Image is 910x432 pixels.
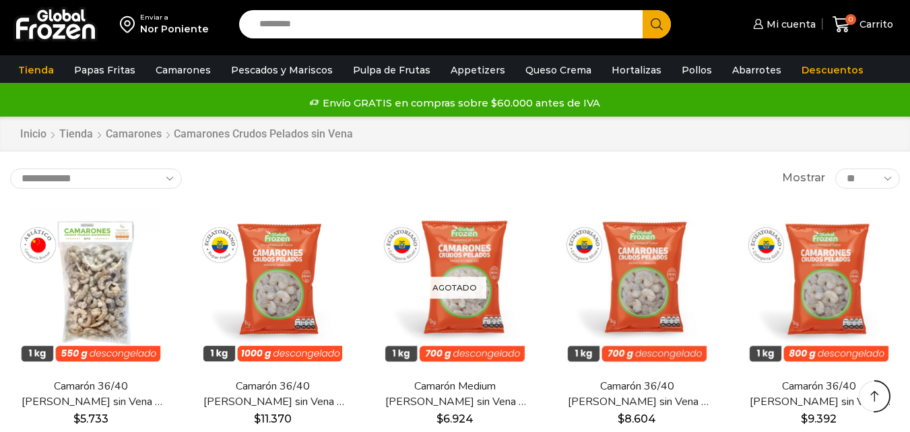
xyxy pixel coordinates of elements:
[20,127,353,142] nav: Breadcrumb
[643,10,671,38] button: Search button
[140,22,209,36] div: Nor Poniente
[67,57,142,83] a: Papas Fritas
[254,412,261,425] span: $
[105,127,162,142] a: Camarones
[120,13,140,36] img: address-field-icon.svg
[618,412,656,425] bdi: 8.604
[746,379,892,410] a: Camarón 36/40 [PERSON_NAME] sin Vena – Gold – Caja 10 kg
[725,57,788,83] a: Abarrotes
[605,57,668,83] a: Hortalizas
[59,127,94,142] a: Tienda
[675,57,719,83] a: Pollos
[18,379,164,410] a: Camarón 36/40 [PERSON_NAME] sin Vena – Bronze – Caja 10 kg
[801,412,837,425] bdi: 9.392
[795,57,870,83] a: Descuentos
[423,276,486,299] p: Agotado
[444,57,512,83] a: Appetizers
[73,412,108,425] bdi: 5.733
[382,379,527,410] a: Camarón Medium [PERSON_NAME] sin Vena – Silver – Caja 10 kg
[436,412,474,425] bdi: 6.924
[149,57,218,83] a: Camarones
[346,57,437,83] a: Pulpa de Frutas
[73,412,80,425] span: $
[11,57,61,83] a: Tienda
[436,412,443,425] span: $
[763,18,816,31] span: Mi cuenta
[20,127,47,142] a: Inicio
[829,9,897,40] a: 0 Carrito
[140,13,209,22] div: Enviar a
[750,11,816,38] a: Mi cuenta
[10,168,182,189] select: Pedido de la tienda
[224,57,339,83] a: Pescados y Mariscos
[254,412,292,425] bdi: 11.370
[782,171,825,186] span: Mostrar
[200,379,346,410] a: Camarón 36/40 [PERSON_NAME] sin Vena – Super Prime – Caja 10 kg
[618,412,624,425] span: $
[845,14,856,25] span: 0
[801,412,808,425] span: $
[519,57,598,83] a: Queso Crema
[564,379,710,410] a: Camarón 36/40 [PERSON_NAME] sin Vena – Silver – Caja 10 kg
[856,18,893,31] span: Carrito
[174,127,353,140] h1: Camarones Crudos Pelados sin Vena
